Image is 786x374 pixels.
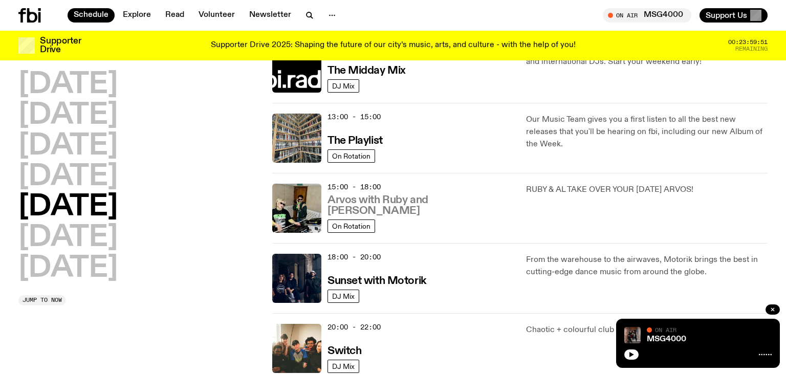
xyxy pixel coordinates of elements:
button: [DATE] [18,254,118,283]
a: Sunset with Motorik [327,274,426,287]
span: DJ Mix [332,362,355,370]
p: From the warehouse to the airwaves, Motorik brings the best in cutting-edge dance music from arou... [526,254,768,278]
span: On Air [655,326,676,333]
h3: Switch [327,346,361,357]
h3: Arvos with Ruby and [PERSON_NAME] [327,195,514,216]
span: On Rotation [332,152,370,160]
a: Newsletter [243,8,297,23]
button: Support Us [700,8,768,23]
p: Chaotic + colourful club music [526,324,768,336]
span: On Rotation [332,222,370,230]
button: Jump to now [18,295,66,305]
h3: Supporter Drive [40,37,81,54]
p: Supporter Drive 2025: Shaping the future of our city’s music, arts, and culture - with the help o... [211,41,576,50]
span: 18:00 - 20:00 [327,252,381,262]
button: [DATE] [18,193,118,222]
a: Arvos with Ruby and [PERSON_NAME] [327,193,514,216]
button: [DATE] [18,163,118,191]
img: A corner shot of the fbi music library [272,114,321,163]
a: DJ Mix [327,79,359,93]
a: The Midday Mix [327,63,406,76]
span: 15:00 - 18:00 [327,182,381,192]
p: RUBY & AL TAKE OVER YOUR [DATE] ARVOS! [526,184,768,196]
span: Support Us [706,11,747,20]
a: DJ Mix [327,290,359,303]
span: Remaining [735,46,768,52]
a: MSG4000 [647,335,686,343]
span: DJ Mix [332,82,355,90]
h3: The Midday Mix [327,65,406,76]
a: Explore [117,8,157,23]
span: Jump to now [23,297,62,303]
img: Ruby wears a Collarbones t shirt and pretends to play the DJ decks, Al sings into a pringles can.... [272,184,321,233]
h3: Sunset with Motorik [327,276,426,287]
a: DJ Mix [327,360,359,373]
button: On AirMSG4000 [603,8,691,23]
a: The Playlist [327,134,383,146]
a: Switch [327,344,361,357]
a: Schedule [68,8,115,23]
a: Volunteer [192,8,241,23]
a: Read [159,8,190,23]
button: [DATE] [18,71,118,99]
span: 20:00 - 22:00 [327,322,381,332]
button: [DATE] [18,224,118,252]
span: DJ Mix [332,292,355,300]
p: Our Music Team gives you a first listen to all the best new releases that you'll be hearing on fb... [526,114,768,150]
span: 00:23:59:51 [728,39,768,45]
h3: The Playlist [327,136,383,146]
a: On Rotation [327,149,375,163]
img: A warm film photo of the switch team sitting close together. from left to right: Cedar, Lau, Sand... [272,324,321,373]
span: 13:00 - 15:00 [327,112,381,122]
a: On Rotation [327,219,375,233]
button: [DATE] [18,132,118,161]
button: [DATE] [18,101,118,130]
